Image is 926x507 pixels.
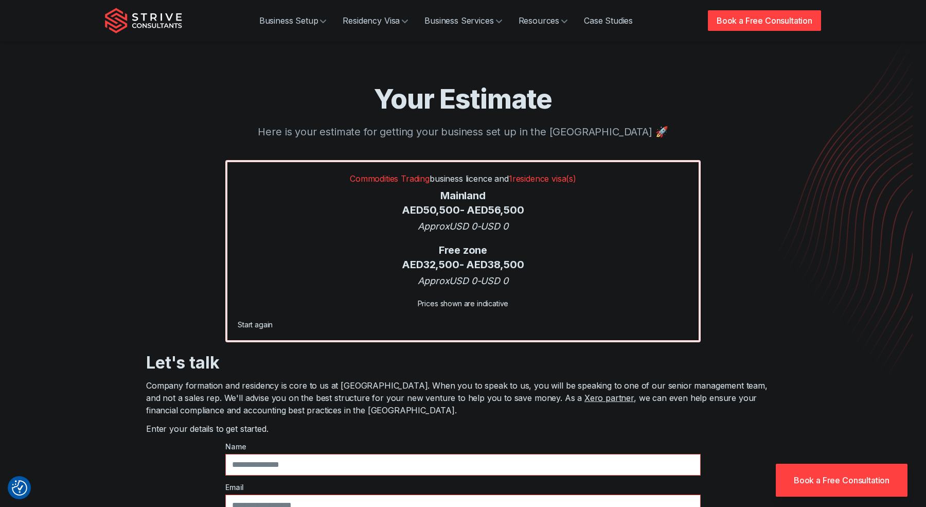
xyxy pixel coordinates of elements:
[510,10,576,31] a: Resources
[225,441,701,452] label: Name
[238,189,688,217] div: Mainland AED 50,500 - AED 56,500
[584,393,634,403] a: Xero partner
[105,82,821,116] h1: Your Estimate
[350,173,430,184] span: Commodities Trading
[12,480,27,496] button: Consent Preferences
[12,480,27,496] img: Revisit consent button
[576,10,641,31] a: Case Studies
[238,298,688,309] div: Prices shown are indicative
[238,172,688,185] p: business licence and
[334,10,416,31] a: Residency Visa
[105,8,182,33] img: Strive Consultants
[146,353,780,373] h3: Let's talk
[509,173,576,184] span: 1 residence visa(s)
[776,464,907,497] a: Book a Free Consultation
[238,243,688,272] div: Free zone AED 32,500 - AED 38,500
[238,219,688,233] div: Approx USD 0 - USD 0
[105,124,821,139] p: Here is your estimate for getting your business set up in the [GEOGRAPHIC_DATA] 🚀
[251,10,335,31] a: Business Setup
[146,423,780,435] p: Enter your details to get started.
[708,10,821,31] a: Book a Free Consultation
[146,379,780,416] p: Company formation and residency is core to us at [GEOGRAPHIC_DATA]. When you to speak to us, you ...
[416,10,510,31] a: Business Services
[238,274,688,288] div: Approx USD 0 - USD 0
[225,482,701,493] label: Email
[238,320,273,329] a: Start again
